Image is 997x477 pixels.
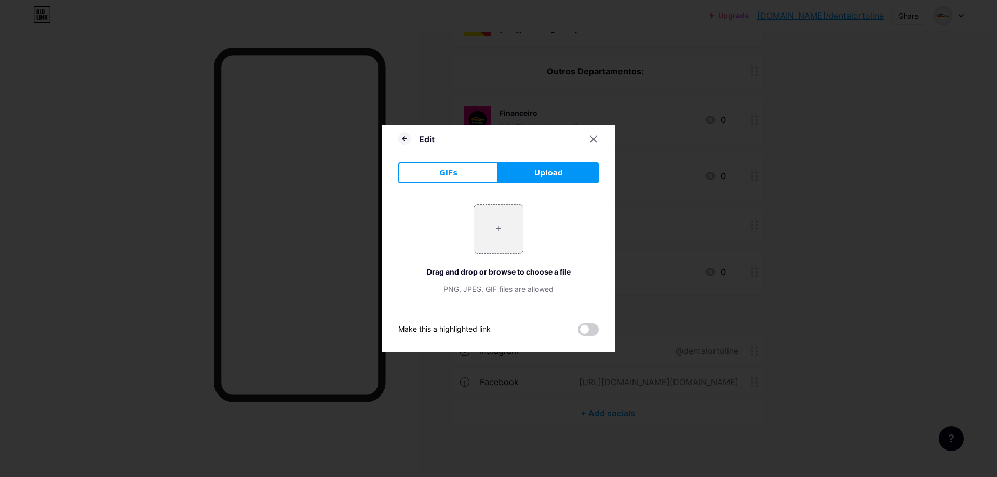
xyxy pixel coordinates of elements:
div: Drag and drop or browse to choose a file [398,266,599,277]
span: Upload [534,168,563,179]
div: PNG, JPEG, GIF files are allowed [398,283,599,294]
button: GIFs [398,162,498,183]
div: Edit [419,133,435,145]
span: GIFs [439,168,457,179]
div: Make this a highlighted link [398,323,491,336]
button: Upload [498,162,599,183]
